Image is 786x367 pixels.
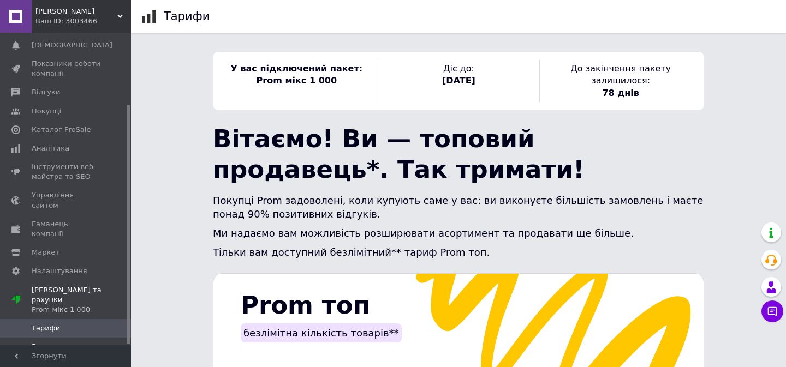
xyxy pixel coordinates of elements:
span: Гаманець компанії [32,219,101,239]
div: Діє до: [378,60,540,102]
span: [PERSON_NAME] та рахунки [32,285,131,315]
span: Каталог ProSale [32,125,91,135]
div: Prom мікс 1 000 [32,305,131,315]
span: Покупці [32,106,61,116]
button: Чат з покупцем [761,300,783,322]
span: Prom мікс 1 000 [257,75,337,86]
span: Ми надаємо вам можливість розширювати асортимент та продавати ще більше. [213,227,634,239]
span: Вітаємо! Ви — топовий продавець*. Так тримати! [213,124,584,184]
span: Відгуки [32,87,60,97]
span: Інструменти веб-майстра та SEO [32,162,101,182]
span: Рахунки [32,342,62,352]
div: Ваш ID: 3003466 [35,16,131,26]
span: До закінчення пакету залишилося: [570,63,671,86]
span: Prom топ [241,291,370,320]
h1: Тарифи [164,10,210,23]
span: Маркет [32,248,59,257]
span: безлімітна кількість товарів** [243,327,399,339]
span: Налаштування [32,266,87,276]
span: Показники роботи компанії [32,59,101,79]
span: Тарифи [32,323,60,333]
span: Viha [35,7,117,16]
span: 78 днів [602,88,639,98]
span: У вас підключений пакет: [231,63,363,74]
span: Аналітика [32,143,69,153]
span: Тільки вам доступний безлімітний** тариф Prom топ. [213,246,490,258]
span: Управління сайтом [32,190,101,210]
span: Покупці Prom задоволені, коли купують саме у вас: ви виконуєте більшість замовлень і маєте понад ... [213,195,703,220]
span: [DEMOGRAPHIC_DATA] [32,40,112,50]
span: [DATE] [442,75,475,86]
